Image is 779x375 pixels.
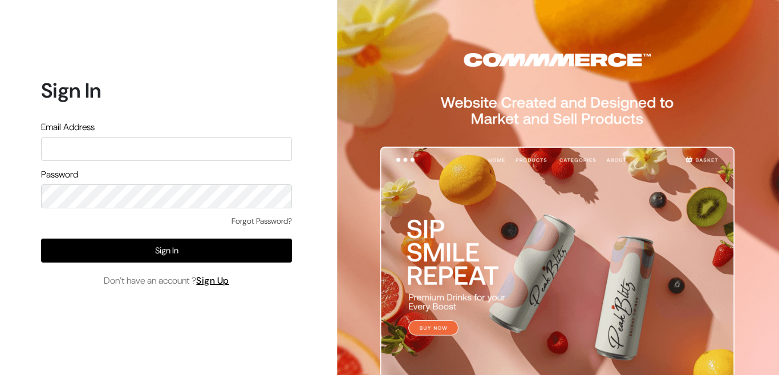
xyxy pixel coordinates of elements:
[41,78,292,103] h1: Sign In
[104,274,229,288] span: Don’t have an account ?
[232,215,292,227] a: Forgot Password?
[41,120,95,134] label: Email Address
[41,239,292,263] button: Sign In
[41,168,78,182] label: Password
[196,275,229,287] a: Sign Up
